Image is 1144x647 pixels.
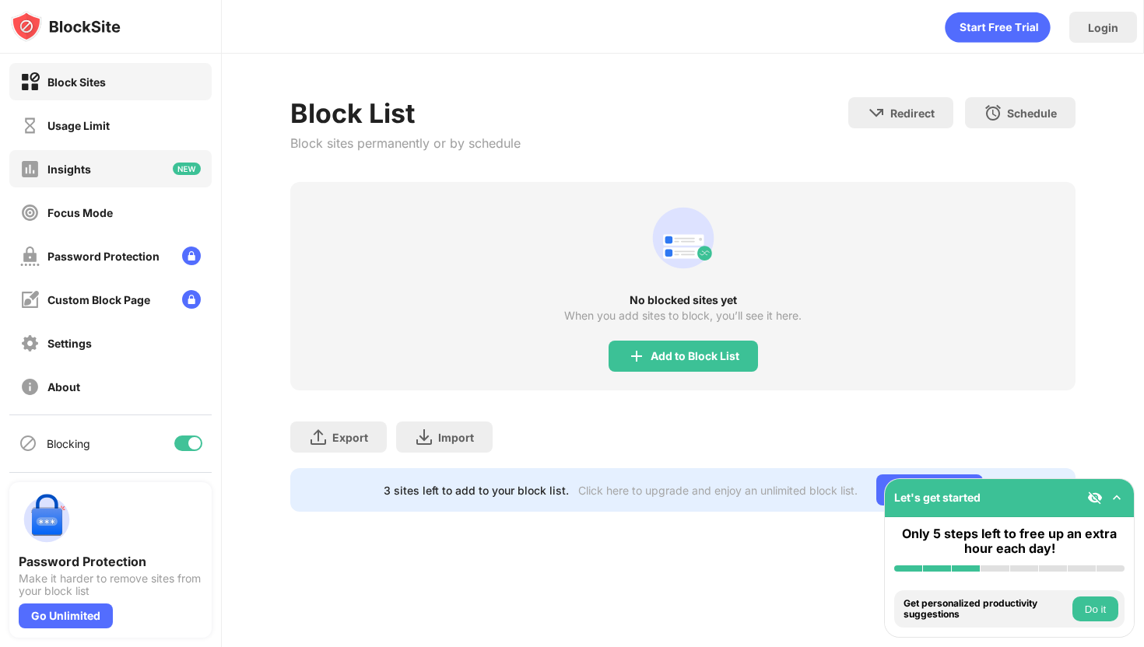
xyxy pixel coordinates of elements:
img: customize-block-page-off.svg [20,290,40,310]
div: Schedule [1007,107,1057,120]
div: Blocking [47,437,90,450]
div: Import [438,431,474,444]
div: Add to Block List [651,350,739,362]
div: Go Unlimited [876,474,983,505]
div: Go Unlimited [19,603,113,628]
div: animation [646,201,721,275]
img: push-password-protection.svg [19,491,75,547]
div: 3 sites left to add to your block list. [384,484,569,497]
button: Do it [1072,596,1118,621]
img: focus-off.svg [20,203,40,222]
div: Redirect [890,107,935,120]
img: lock-menu.svg [182,247,201,265]
div: Focus Mode [47,206,113,219]
img: about-off.svg [20,377,40,397]
div: When you add sites to block, you’ll see it here. [564,310,802,322]
img: insights-off.svg [20,159,40,179]
img: lock-menu.svg [182,290,201,309]
div: No blocked sites yet [290,294,1076,306]
div: Custom Block Page [47,293,150,306]
img: omni-setup-toggle.svg [1109,490,1125,505]
div: Password Protection [47,250,160,263]
div: Usage Limit [47,119,110,132]
div: About [47,380,80,393]
div: Login [1088,21,1118,34]
img: new-icon.svg [173,163,201,175]
div: Password Protection [19,554,202,569]
div: Block List [290,97,521,129]
img: time-usage-off.svg [20,116,40,135]
div: Click here to upgrade and enjoy an unlimited block list. [578,484,858,497]
div: Make it harder to remove sites from your block list [19,572,202,597]
div: Get personalized productivity suggestions [904,598,1069,621]
div: Settings [47,337,92,350]
img: blocking-icon.svg [19,434,37,453]
div: Only 5 steps left to free up an extra hour each day! [894,526,1125,556]
div: Block sites permanently or by schedule [290,135,521,151]
img: block-on.svg [20,72,40,92]
div: Let's get started [894,491,981,504]
img: settings-off.svg [20,334,40,353]
img: password-protection-off.svg [20,247,40,266]
div: animation [945,12,1051,43]
img: eye-not-visible.svg [1087,490,1103,505]
div: Insights [47,163,91,176]
img: logo-blocksite.svg [11,11,121,42]
div: Block Sites [47,75,106,89]
div: Export [332,431,368,444]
